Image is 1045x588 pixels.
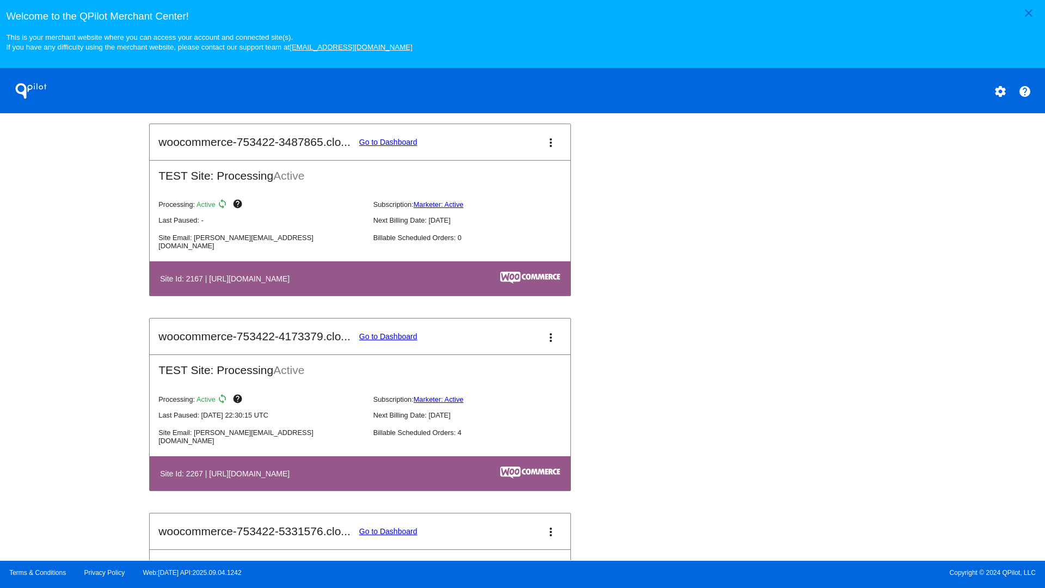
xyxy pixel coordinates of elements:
[158,234,364,250] p: Site Email: [PERSON_NAME][EMAIL_ADDRESS][DOMAIN_NAME]
[544,331,557,344] mat-icon: more_vert
[6,33,412,51] small: This is your merchant website where you can access your account and connected site(s). If you hav...
[532,569,1036,577] span: Copyright © 2024 QPilot, LLC
[544,525,557,538] mat-icon: more_vert
[232,394,245,407] mat-icon: help
[414,395,464,403] a: Marketer: Active
[1022,7,1035,20] mat-icon: close
[150,355,570,377] h2: TEST Site: Processing
[217,394,230,407] mat-icon: sync
[273,559,304,571] span: Active
[373,234,579,242] p: Billable Scheduled Orders: 0
[290,43,413,51] a: [EMAIL_ADDRESS][DOMAIN_NAME]
[373,216,579,224] p: Next Billing Date: [DATE]
[544,136,557,149] mat-icon: more_vert
[84,569,125,577] a: Privacy Policy
[414,200,464,209] a: Marketer: Active
[158,199,364,212] p: Processing:
[373,411,579,419] p: Next Billing Date: [DATE]
[9,569,66,577] a: Terms & Conditions
[9,80,53,102] h1: QPilot
[359,527,417,536] a: Go to Dashboard
[196,395,216,403] span: Active
[373,395,579,403] p: Subscription:
[359,138,417,146] a: Go to Dashboard
[232,199,245,212] mat-icon: help
[500,467,560,479] img: c53aa0e5-ae75-48aa-9bee-956650975ee5
[158,411,364,419] p: Last Paused: [DATE] 22:30:15 UTC
[994,85,1007,98] mat-icon: settings
[1018,85,1031,98] mat-icon: help
[158,428,364,445] p: Site Email: [PERSON_NAME][EMAIL_ADDRESS][DOMAIN_NAME]
[6,10,1038,22] h3: Welcome to the QPilot Merchant Center!
[373,200,579,209] p: Subscription:
[150,161,570,182] h2: TEST Site: Processing
[158,394,364,407] p: Processing:
[273,364,304,376] span: Active
[158,525,351,538] h2: woocommerce-753422-5331576.clo...
[150,550,570,572] h2: TEST Site: Processing
[158,136,351,149] h2: woocommerce-753422-3487865.clo...
[373,428,579,437] p: Billable Scheduled Orders: 4
[217,199,230,212] mat-icon: sync
[158,216,364,224] p: Last Paused: -
[196,200,216,209] span: Active
[160,469,295,478] h4: Site Id: 2267 | [URL][DOMAIN_NAME]
[158,330,351,343] h2: woocommerce-753422-4173379.clo...
[500,272,560,284] img: c53aa0e5-ae75-48aa-9bee-956650975ee5
[359,332,417,341] a: Go to Dashboard
[160,274,295,283] h4: Site Id: 2167 | [URL][DOMAIN_NAME]
[143,569,242,577] a: Web:[DATE] API:2025.09.04.1242
[273,169,304,182] span: Active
